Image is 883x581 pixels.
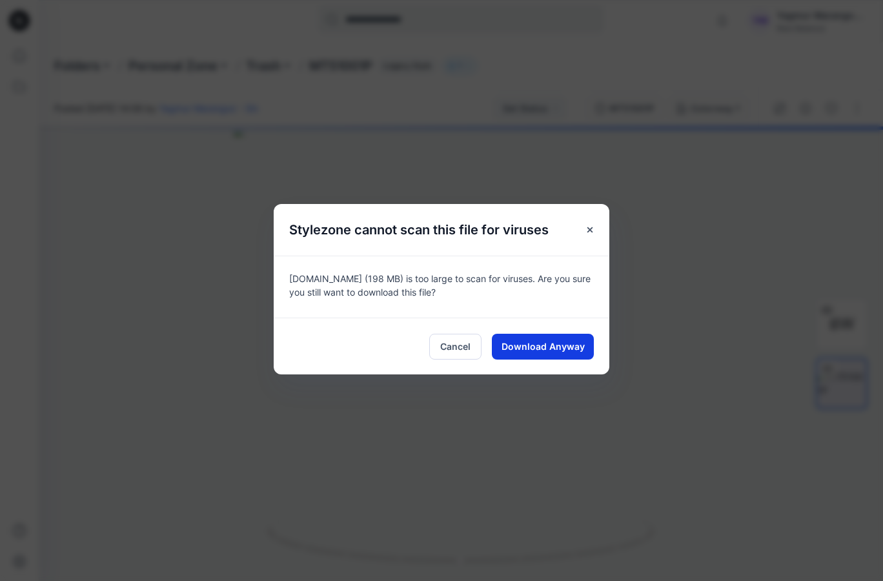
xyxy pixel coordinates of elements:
[502,340,585,353] span: Download Anyway
[440,340,471,353] span: Cancel
[578,218,602,241] button: Close
[492,334,594,360] button: Download Anyway
[429,334,482,360] button: Cancel
[274,256,609,318] div: [DOMAIN_NAME] (198 MB) is too large to scan for viruses. Are you sure you still want to download ...
[274,204,564,256] h5: Stylezone cannot scan this file for viruses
